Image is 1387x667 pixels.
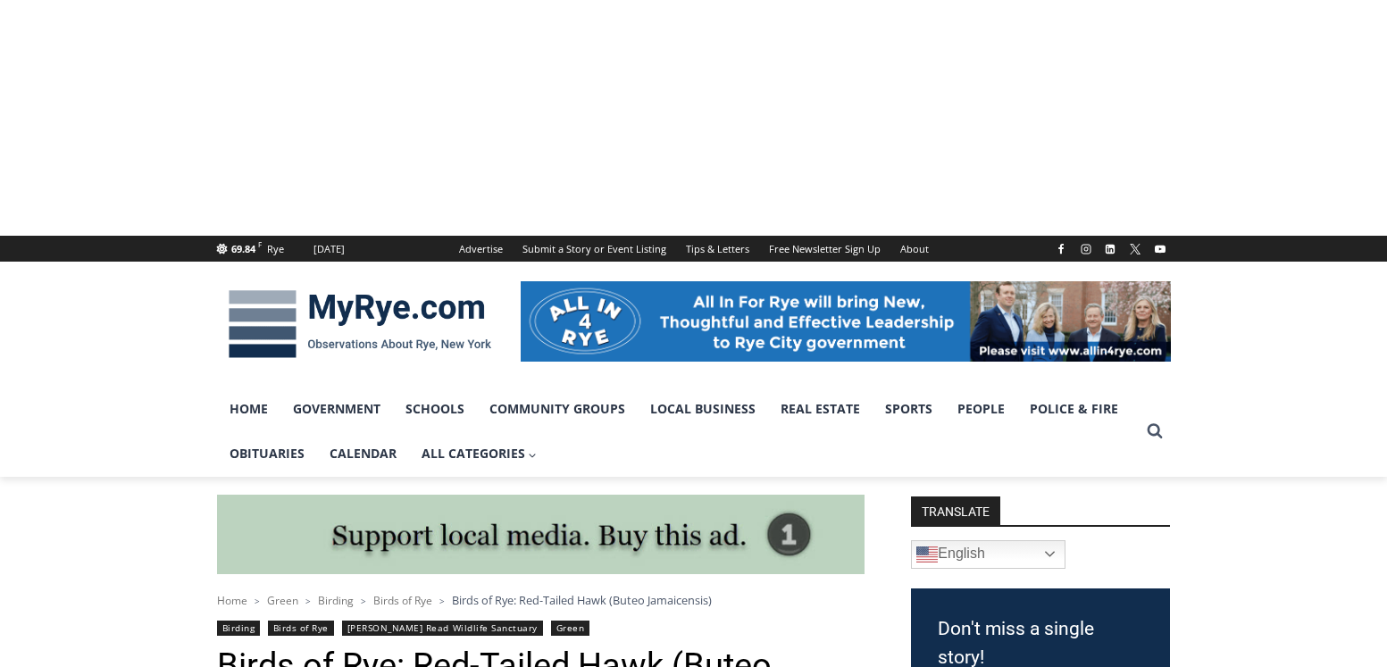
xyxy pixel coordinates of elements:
div: Rye [267,241,284,257]
a: Green [551,621,590,636]
a: Submit a Story or Event Listing [513,236,676,262]
strong: TRANSLATE [911,496,1000,525]
button: View Search Form [1139,415,1171,447]
nav: Secondary Navigation [449,236,939,262]
a: Birds of Rye [268,621,334,636]
a: All Categories [409,431,550,476]
a: About [890,236,939,262]
a: Linkedin [1099,238,1121,260]
span: > [305,595,311,607]
a: YouTube [1149,238,1171,260]
div: [DATE] [313,241,345,257]
span: > [361,595,366,607]
a: Home [217,387,280,431]
nav: Breadcrumbs [217,591,865,609]
span: Birds of Rye: Red-Tailed Hawk (Buteo Jamaicensis) [452,592,712,608]
a: Birding [217,621,261,636]
span: > [255,595,260,607]
a: Facebook [1050,238,1072,260]
span: F [258,239,262,249]
a: Obituaries [217,431,317,476]
a: Real Estate [768,387,873,431]
a: People [945,387,1017,431]
a: Tips & Letters [676,236,759,262]
a: Green [267,593,298,608]
img: MyRye.com [217,278,503,371]
a: Sports [873,387,945,431]
a: Home [217,593,247,608]
a: [PERSON_NAME] Read Wildlife Sanctuary [342,621,543,636]
a: Schools [393,387,477,431]
a: Calendar [317,431,409,476]
span: 69.84 [231,242,255,255]
span: All Categories [422,444,538,463]
a: Free Newsletter Sign Up [759,236,890,262]
img: en [916,544,938,565]
nav: Primary Navigation [217,387,1139,477]
span: > [439,595,445,607]
a: X [1124,238,1146,260]
a: Community Groups [477,387,638,431]
a: Instagram [1075,238,1097,260]
img: support local media, buy this ad [217,495,865,575]
a: Birding [318,593,354,608]
a: Government [280,387,393,431]
a: Police & Fire [1017,387,1131,431]
img: All in for Rye [521,281,1171,362]
a: Local Business [638,387,768,431]
a: Birds of Rye [373,593,432,608]
a: English [911,540,1065,569]
a: Advertise [449,236,513,262]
